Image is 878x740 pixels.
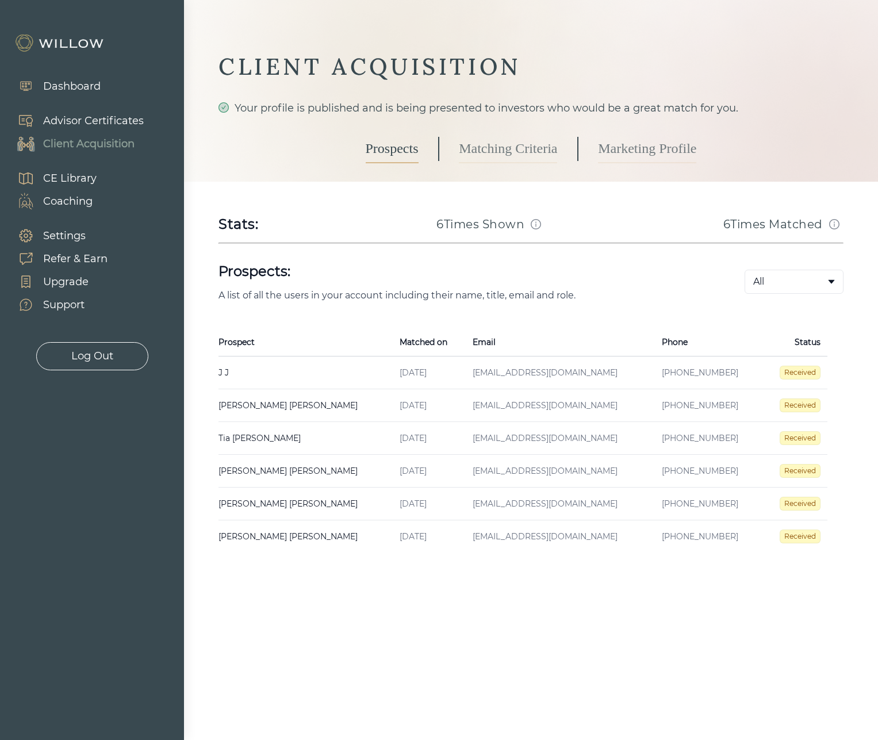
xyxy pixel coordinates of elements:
td: [EMAIL_ADDRESS][DOMAIN_NAME] [466,488,655,520]
div: Dashboard [43,79,101,94]
div: Upgrade [43,274,89,290]
div: CLIENT ACQUISITION [218,52,844,82]
td: [DATE] [393,488,466,520]
th: Phone [655,328,762,356]
h1: Prospects: [218,262,708,281]
span: info-circle [531,219,541,229]
td: [EMAIL_ADDRESS][DOMAIN_NAME] [466,520,655,553]
td: J J [218,356,393,389]
span: check-circle [218,102,229,113]
a: Marketing Profile [598,135,696,163]
th: Matched on [393,328,466,356]
td: [DATE] [393,422,466,455]
span: caret-down [827,277,836,286]
h3: 6 Times Matched [723,216,823,232]
td: [PERSON_NAME] [PERSON_NAME] [218,520,393,553]
img: Willow [14,34,106,52]
td: [PERSON_NAME] [PERSON_NAME] [218,455,393,488]
div: Client Acquisition [43,136,135,152]
a: Prospects [366,135,419,163]
a: Client Acquisition [6,132,144,155]
div: Your profile is published and is being presented to investors who would be a great match for you. [218,100,844,116]
span: Received [780,497,821,511]
div: Stats: [218,215,259,233]
th: Status [762,328,827,356]
span: Received [780,530,821,543]
span: Received [780,398,821,412]
td: [PHONE_NUMBER] [655,455,762,488]
span: info-circle [829,219,839,229]
th: Email [466,328,655,356]
td: [PHONE_NUMBER] [655,356,762,389]
a: Upgrade [6,270,108,293]
div: Support [43,297,85,313]
td: [DATE] [393,356,466,389]
td: [DATE] [393,389,466,422]
a: Coaching [6,190,97,213]
td: [DATE] [393,455,466,488]
td: [DATE] [393,520,466,553]
a: Dashboard [6,75,101,98]
th: Prospect [218,328,393,356]
div: Settings [43,228,86,244]
td: Tia [PERSON_NAME] [218,422,393,455]
a: Advisor Certificates [6,109,144,132]
div: Refer & Earn [43,251,108,267]
td: [EMAIL_ADDRESS][DOMAIN_NAME] [466,389,655,422]
a: CE Library [6,167,97,190]
span: Received [780,464,821,478]
td: [PHONE_NUMBER] [655,520,762,553]
div: CE Library [43,171,97,186]
td: [PHONE_NUMBER] [655,389,762,422]
td: [EMAIL_ADDRESS][DOMAIN_NAME] [466,356,655,389]
td: [EMAIL_ADDRESS][DOMAIN_NAME] [466,422,655,455]
td: [PHONE_NUMBER] [655,422,762,455]
p: A list of all the users in your account including their name, title, email and role. [218,290,708,301]
a: Settings [6,224,108,247]
a: Refer & Earn [6,247,108,270]
a: Matching Criteria [459,135,557,163]
span: All [753,275,764,289]
td: [PHONE_NUMBER] [655,488,762,520]
button: Match info [825,215,844,233]
td: [EMAIL_ADDRESS][DOMAIN_NAME] [466,455,655,488]
button: Match info [527,215,545,233]
div: Coaching [43,194,93,209]
td: [PERSON_NAME] [PERSON_NAME] [218,488,393,520]
span: Received [780,431,821,445]
div: Log Out [71,348,113,364]
h3: 6 Times Shown [436,216,524,232]
div: Advisor Certificates [43,113,144,129]
td: [PERSON_NAME] [PERSON_NAME] [218,389,393,422]
span: Received [780,366,821,379]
